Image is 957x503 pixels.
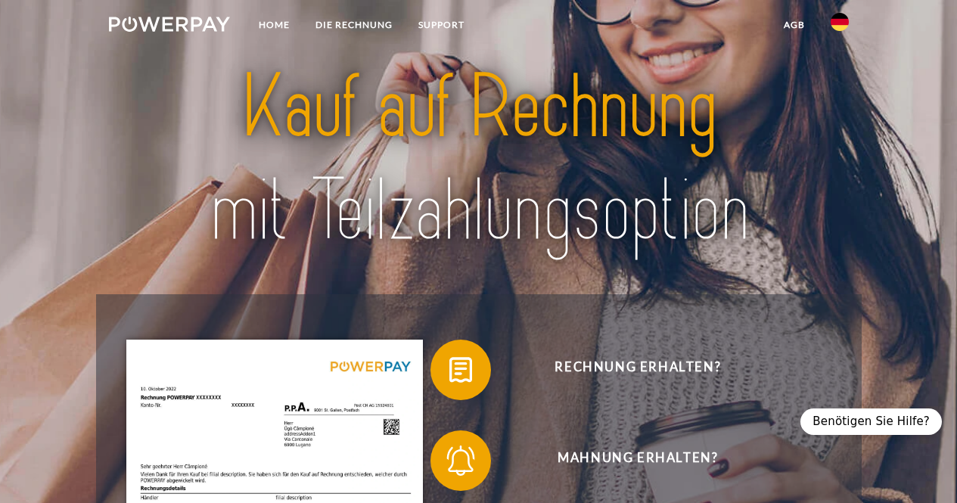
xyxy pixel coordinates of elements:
[831,13,849,31] img: de
[109,17,231,32] img: logo-powerpay-white.svg
[452,340,823,400] span: Rechnung erhalten?
[442,351,480,389] img: qb_bill.svg
[405,11,477,39] a: SUPPORT
[145,51,813,268] img: title-powerpay_de.svg
[430,340,824,400] button: Rechnung erhalten?
[452,430,823,491] span: Mahnung erhalten?
[771,11,818,39] a: agb
[303,11,405,39] a: DIE RECHNUNG
[800,408,942,435] div: Benötigen Sie Hilfe?
[442,442,480,480] img: qb_bell.svg
[246,11,303,39] a: Home
[430,430,824,491] button: Mahnung erhalten?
